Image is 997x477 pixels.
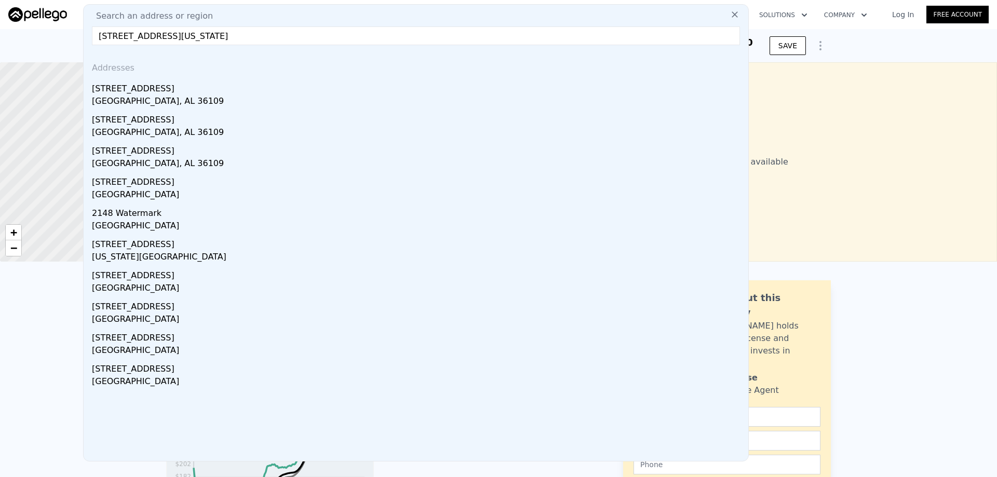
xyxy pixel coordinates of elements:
span: − [10,241,17,254]
div: [GEOGRAPHIC_DATA] [92,220,744,234]
div: [STREET_ADDRESS] [92,359,744,375]
div: Ask about this property [705,291,820,320]
button: Company [816,6,875,24]
div: [GEOGRAPHIC_DATA], AL 36109 [92,157,744,172]
div: [GEOGRAPHIC_DATA] [92,188,744,203]
img: Pellego [8,7,67,22]
div: 2148 Watermark [92,203,744,220]
div: [GEOGRAPHIC_DATA] [92,282,744,296]
div: [STREET_ADDRESS] [92,328,744,344]
span: + [10,226,17,239]
button: Show Options [810,35,831,56]
a: Log In [880,9,926,20]
div: [GEOGRAPHIC_DATA] [92,313,744,328]
div: [US_STATE][GEOGRAPHIC_DATA] [92,251,744,265]
div: [GEOGRAPHIC_DATA], AL 36109 [92,95,744,110]
input: Enter an address, city, region, neighborhood or zip code [92,26,740,45]
button: Solutions [751,6,816,24]
a: Zoom in [6,225,21,240]
tspan: $202 [175,460,191,468]
div: [STREET_ADDRESS] [92,78,744,95]
div: [GEOGRAPHIC_DATA] [92,375,744,390]
div: [GEOGRAPHIC_DATA], AL 36109 [92,126,744,141]
div: [STREET_ADDRESS] [92,296,744,313]
div: [STREET_ADDRESS] [92,265,744,282]
div: Violet Rose [705,372,758,384]
a: Free Account [926,6,989,23]
div: [STREET_ADDRESS] [92,172,744,188]
div: [STREET_ADDRESS] [92,234,744,251]
div: [GEOGRAPHIC_DATA] [92,344,744,359]
span: Search an address or region [88,10,213,22]
button: SAVE [770,36,806,55]
div: Addresses [88,53,744,78]
div: [PERSON_NAME] holds a broker license and personally invests in this area [705,320,820,370]
input: Phone [634,455,820,474]
div: [STREET_ADDRESS] [92,110,744,126]
div: [STREET_ADDRESS] [92,141,744,157]
a: Zoom out [6,240,21,256]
